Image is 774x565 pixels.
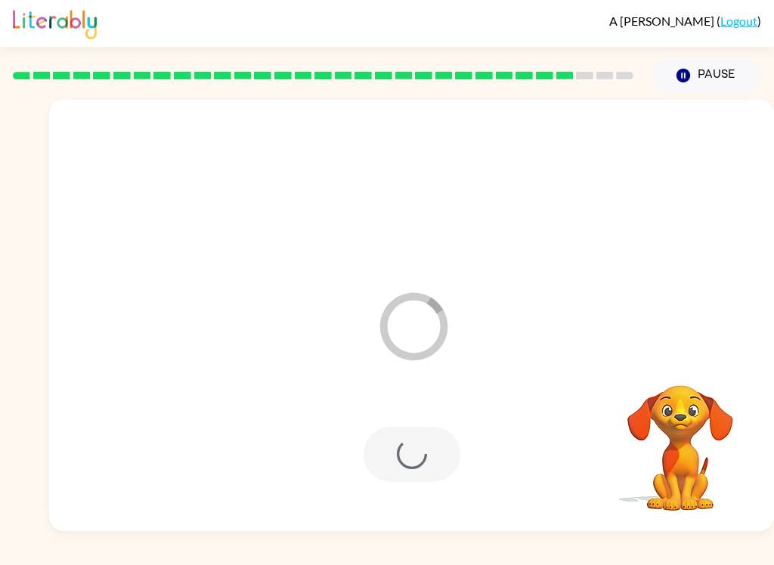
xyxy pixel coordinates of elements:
[652,58,761,93] button: Pause
[720,14,757,28] a: Logout
[609,14,717,28] span: A [PERSON_NAME]
[605,362,756,513] video: Your browser must support playing .mp4 files to use Literably. Please try using another browser.
[13,6,97,39] img: Literably
[609,14,761,28] div: ( )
